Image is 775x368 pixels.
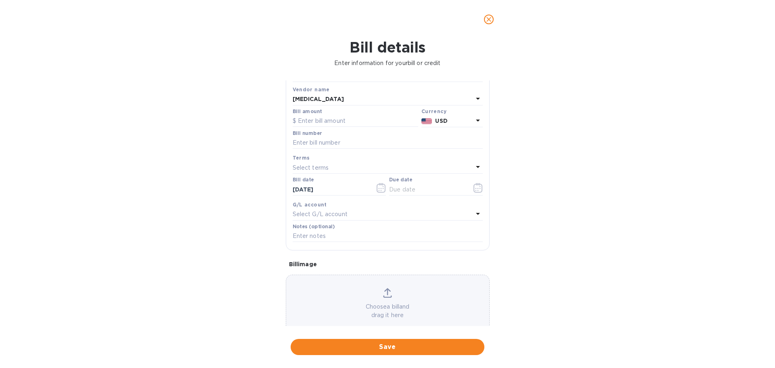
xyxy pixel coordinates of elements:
[293,155,310,161] b: Terms
[293,115,418,127] input: $ Enter bill amount
[293,137,483,149] input: Enter bill number
[293,224,335,229] label: Notes (optional)
[293,230,483,242] input: Enter notes
[293,109,322,114] label: Bill amount
[291,339,484,355] button: Save
[293,202,327,208] b: G/L account
[289,260,486,268] p: Bill image
[389,183,465,196] input: Due date
[293,178,314,183] label: Bill date
[389,178,412,183] label: Due date
[293,131,322,136] label: Bill number
[479,10,499,29] button: close
[435,118,447,124] b: USD
[293,96,344,102] b: [MEDICAL_DATA]
[286,303,489,320] p: Choose a bill and drag it here
[293,183,369,196] input: Select date
[421,118,432,124] img: USD
[421,108,446,114] b: Currency
[293,164,329,172] p: Select terms
[6,59,769,67] p: Enter information for your bill or credit
[293,86,330,93] b: Vendor name
[297,342,478,352] span: Save
[293,210,348,219] p: Select G/L account
[6,39,769,56] h1: Bill details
